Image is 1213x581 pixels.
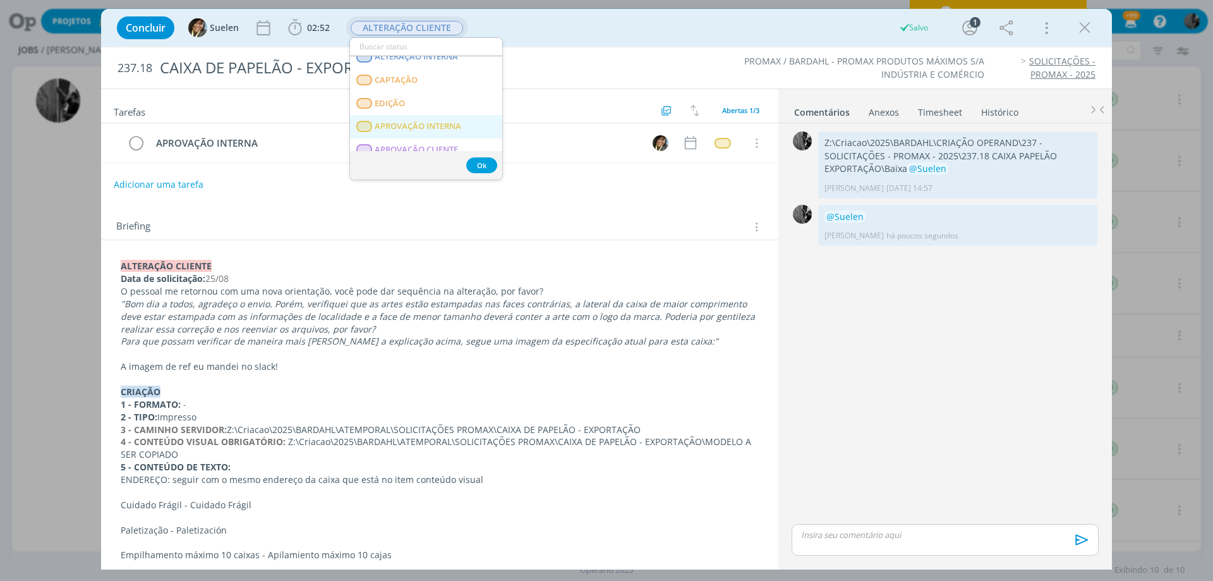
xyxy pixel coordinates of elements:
[101,9,1112,570] div: dialog
[121,436,286,448] strong: 4 - CONTEÚDO VISUAL OBRIGATÓRIO:
[909,162,946,174] span: @Suelen
[121,386,160,398] strong: CRIAÇÃO
[183,398,186,410] span: -
[121,398,181,410] strong: 1 - FORMATO:
[121,335,718,347] em: Para que possam verificar de maneira mais [PERSON_NAME] a explicação acima, segue uma imagem da e...
[121,360,759,373] p: A imagem de ref eu mandei no slack!
[744,55,984,80] a: PROMAX / BARDAHL - PROMAX PRODUTOS MÁXIMOS S/A INDÚSTRIA E COMÉRCIO
[114,103,145,118] span: Tarefas
[898,22,928,34] div: Salvo
[375,121,461,131] span: APROVAÇÃO INTERNA
[121,461,231,473] strong: 5 - CONTEÚDO DE TEXTO:
[793,205,812,224] img: P
[121,424,227,436] strong: 3 - CAMINHO SERVIDOR:
[350,20,464,36] button: ALTERAÇÃO CLIENTE
[121,436,759,461] p: Z:\Criacao\2025\BARDAHL\ATEMPORAL\SOLICITAÇÕES PROMAX\CAIXA DE PAPELÃO - EXPORTAÇÃO\MODELO A SER ...
[188,18,207,37] img: S
[155,52,683,83] div: CAIXA DE PAPELÃO - EXPORTAÇÃO
[116,219,150,235] span: Briefing
[869,106,899,119] div: Anexos
[824,230,884,242] p: [PERSON_NAME]
[188,18,239,37] button: SSuelen
[722,106,759,115] span: Abertas 1/3
[121,474,759,486] p: ENDEREÇO: seguir com o mesmo endereço da caixa que está no item conteúdo visual
[118,61,152,75] span: 237.18
[350,38,502,56] input: Buscar status
[121,272,205,284] strong: Data de solicitação:
[794,101,850,119] a: Comentários
[1029,55,1095,80] a: SOLICITAÇÕES - PROMAX - 2025
[351,21,463,35] span: ALTERAÇÃO CLIENTE
[824,183,884,194] p: [PERSON_NAME]
[793,131,812,150] img: P
[375,145,458,155] span: APROVAÇÃO CLIENTE
[150,135,641,151] div: APROVAÇÃO INTERNA
[121,411,759,424] p: Impresso
[121,285,759,298] p: O pessoal me retornou com uma nova orientação, você pode dar sequência na alteração, por favor?
[307,21,330,34] span: 02:52
[886,230,958,242] span: há poucos segundos
[126,23,166,33] span: Concluir
[349,37,503,180] ul: ALTERAÇÃO CLIENTE
[121,524,759,537] p: Paletização - Paletización
[886,183,932,194] span: [DATE] 14:57
[205,272,229,284] span: 25/08
[691,105,699,116] img: arrow-down-up.svg
[375,52,458,62] span: ALTERAÇÃO INTERNA
[121,298,757,335] em: "Bom dia a todos, agradeço o envio. Porém, verifiquei que as artes estão estampadas nas faces con...
[121,499,759,511] p: Cuidado Frágil - Cuidado Frágil
[121,411,157,423] strong: 2 - TIPO:
[121,424,759,436] p: Z:\Criacao\2025\BARDAHL\ATEMPORAL\SOLICITAÇÕES PROMAX\CAIXA DE PAPELÃO - EXPORTAÇÃO
[917,101,963,119] a: Timesheet
[121,260,212,272] strong: ALTERAÇÃO CLIENTE
[960,18,980,38] button: 1
[113,173,204,196] button: Adicionar uma tarefa
[824,137,1091,175] p: Z:\Criacao\2025\BARDAHL\CRIAÇÃO OPERAND\237 - SOLICITAÇÕES - PROMAX - 2025\237.18 CAIXA PAPELÃO E...
[117,16,174,39] button: Concluir
[466,157,497,173] button: Ok
[970,17,981,28] div: 1
[375,75,418,85] span: CAPTAÇÃO
[653,135,668,151] img: S
[651,133,670,152] button: S
[375,99,405,109] span: EDIÇÃO
[826,211,864,223] span: @Suelen
[285,18,333,38] button: 02:52
[210,23,239,32] span: Suelen
[121,549,759,561] p: Empilhamento máximo 10 caixas - Apilamiento máximo 10 cajas
[981,101,1019,119] a: Histórico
